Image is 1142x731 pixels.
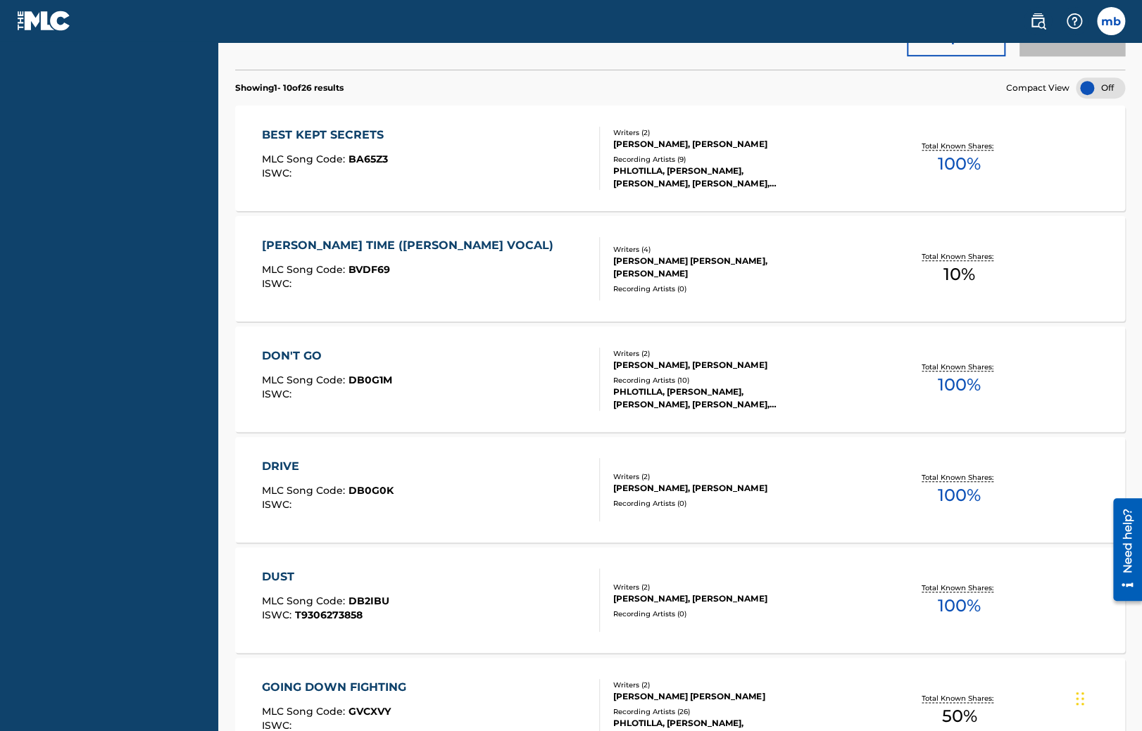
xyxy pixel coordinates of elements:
[613,706,811,717] div: Recording Artists ( 26 )
[262,609,295,621] span: ISWC :
[262,705,349,718] span: MLC Song Code :
[262,167,295,179] span: ISWC :
[262,374,349,386] span: MLC Song Code :
[262,348,392,364] div: DON'T GO
[349,153,388,165] span: BA65Z3
[1060,7,1088,35] div: Help
[942,704,977,729] span: 50 %
[235,216,1125,322] a: [PERSON_NAME] TIME ([PERSON_NAME] VOCAL)MLC Song Code:BVDF69ISWC:Writers (4)[PERSON_NAME] [PERSON...
[613,244,811,255] div: Writers ( 4 )
[235,106,1125,211] a: BEST KEPT SECRETSMLC Song Code:BA65Z3ISWC:Writers (2)[PERSON_NAME], [PERSON_NAME]Recording Artist...
[613,165,811,190] div: PHLOTILLA, [PERSON_NAME], [PERSON_NAME], [PERSON_NAME], [PERSON_NAME]|[PERSON_NAME]|[PERSON_NAME]...
[938,151,981,177] span: 100 %
[1029,13,1046,30] img: search
[235,82,344,94] p: Showing 1 - 10 of 26 results
[262,153,349,165] span: MLC Song Code :
[938,372,981,398] span: 100 %
[922,583,997,593] p: Total Known Shares:
[262,498,295,511] span: ISWC :
[1076,678,1084,720] div: Drag
[613,680,811,690] div: Writers ( 2 )
[349,484,394,497] span: DB0G0K
[613,582,811,592] div: Writers ( 2 )
[613,386,811,411] div: PHLOTILLA, [PERSON_NAME], [PERSON_NAME], [PERSON_NAME], PHLOTILLA [FEAT. [PERSON_NAME] & [PERSON_...
[262,127,391,144] div: BEST KEPT SECRETS
[613,127,811,138] div: Writers ( 2 )
[1006,82,1069,94] span: Compact View
[349,705,391,718] span: GVCXVY
[613,255,811,280] div: [PERSON_NAME] [PERSON_NAME], [PERSON_NAME]
[922,141,997,151] p: Total Known Shares:
[943,262,975,287] span: 10 %
[1097,7,1125,35] div: User Menu
[262,458,394,475] div: DRIVE
[922,472,997,483] p: Total Known Shares:
[613,375,811,386] div: Recording Artists ( 10 )
[262,277,295,290] span: ISWC :
[613,348,811,359] div: Writers ( 2 )
[1024,7,1052,35] a: Public Search
[1072,663,1142,731] iframe: Chat Widget
[922,251,997,262] p: Total Known Shares:
[1066,13,1083,30] img: help
[262,679,413,696] div: GOING DOWN FIGHTING
[922,362,997,372] p: Total Known Shares:
[262,595,349,607] span: MLC Song Code :
[17,11,71,31] img: MLC Logo
[613,690,811,703] div: [PERSON_NAME] [PERSON_NAME]
[1103,492,1142,608] iframe: Resource Center
[262,484,349,497] span: MLC Song Code :
[613,359,811,371] div: [PERSON_NAME], [PERSON_NAME]
[349,374,392,386] span: DB0G1M
[613,498,811,509] div: Recording Artists ( 0 )
[262,388,295,400] span: ISWC :
[938,483,981,508] span: 100 %
[349,263,390,276] span: BVDF69
[613,609,811,619] div: Recording Artists ( 0 )
[938,593,981,618] span: 100 %
[922,693,997,704] p: Total Known Shares:
[262,263,349,276] span: MLC Song Code :
[349,595,389,607] span: DB2IBU
[613,138,811,151] div: [PERSON_NAME], [PERSON_NAME]
[613,471,811,482] div: Writers ( 2 )
[235,547,1125,653] a: DUSTMLC Song Code:DB2IBUISWC:T9306273858Writers (2)[PERSON_NAME], [PERSON_NAME]Recording Artists ...
[613,154,811,165] div: Recording Artists ( 9 )
[262,568,389,585] div: DUST
[613,592,811,605] div: [PERSON_NAME], [PERSON_NAME]
[235,437,1125,542] a: DRIVEMLC Song Code:DB0G0KISWC:Writers (2)[PERSON_NAME], [PERSON_NAME]Recording Artists (0)Total K...
[613,284,811,294] div: Recording Artists ( 0 )
[262,237,560,254] div: [PERSON_NAME] TIME ([PERSON_NAME] VOCAL)
[613,482,811,495] div: [PERSON_NAME], [PERSON_NAME]
[295,609,363,621] span: T9306273858
[235,326,1125,432] a: DON'T GOMLC Song Code:DB0G1MISWC:Writers (2)[PERSON_NAME], [PERSON_NAME]Recording Artists (10)PHL...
